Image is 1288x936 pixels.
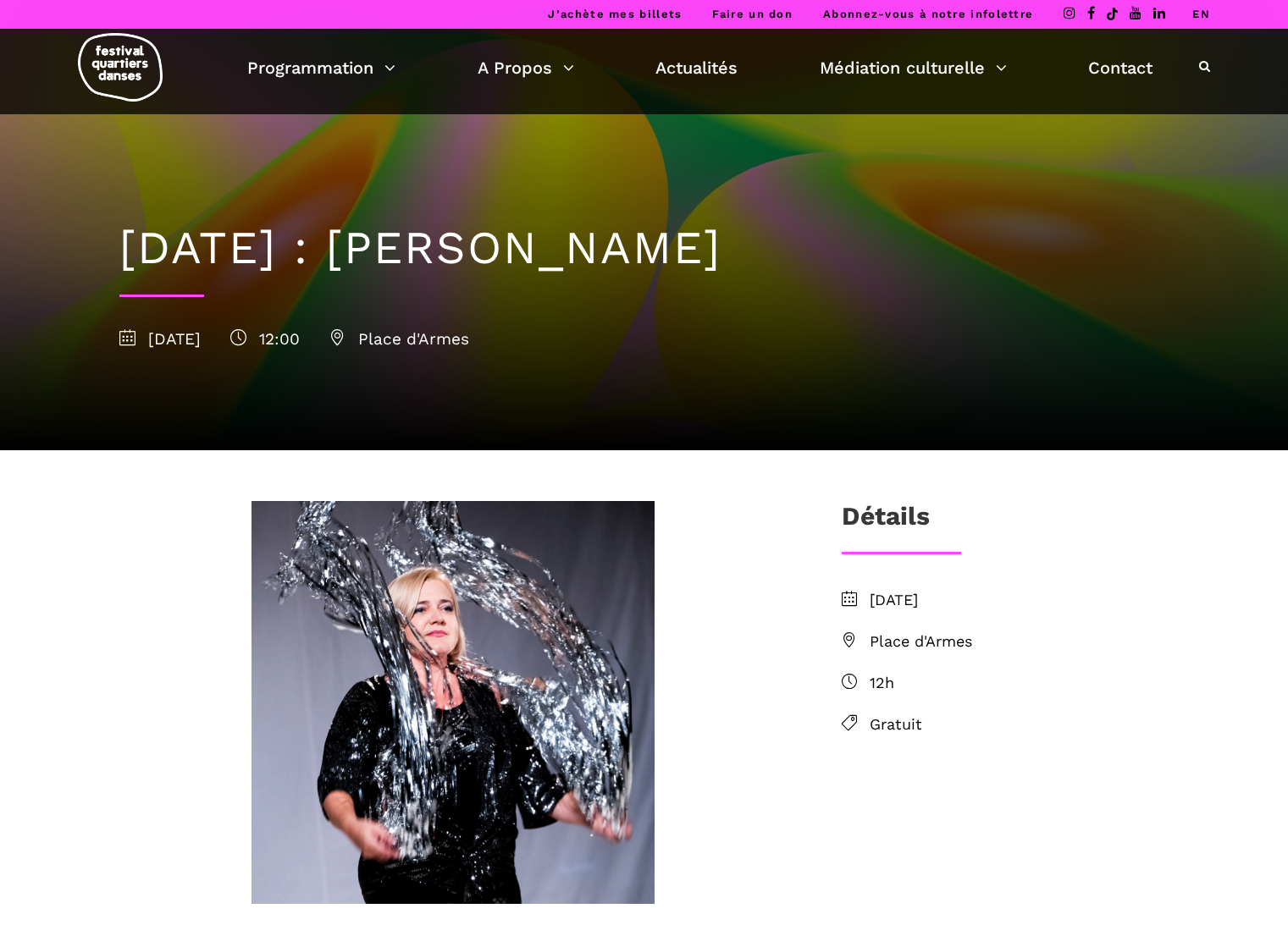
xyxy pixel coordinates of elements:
[247,53,395,82] a: Programmation
[823,8,1033,20] a: Abonnez-vous à notre infolettre
[230,329,300,349] span: 12:00
[870,713,1169,737] span: Gratuit
[119,329,201,349] span: [DATE]
[655,53,738,82] a: Actualités
[712,8,793,20] a: Faire un don
[78,33,163,102] img: logo-fqd-med
[1088,53,1153,82] a: Contact
[548,8,682,20] a: J’achète mes billets
[478,53,574,82] a: A Propos
[119,221,1169,276] h1: [DATE] : [PERSON_NAME]
[820,53,1007,82] a: Médiation culturelle
[870,588,1169,613] span: [DATE]
[870,671,1169,696] span: 12h
[1192,8,1210,20] a: EN
[870,630,1169,654] span: Place d'Armes
[329,329,469,349] span: Place d'Armes
[842,501,930,543] h3: Détails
